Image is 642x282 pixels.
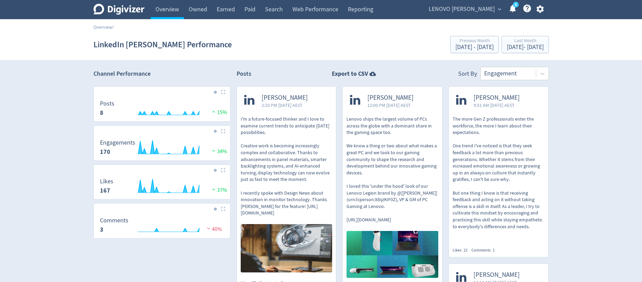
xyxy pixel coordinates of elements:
[367,102,414,109] span: 12:00 PM [DATE] AEST
[210,187,227,194] span: 37%
[464,247,468,253] span: 21
[474,94,520,102] span: [PERSON_NAME]
[458,70,477,80] div: Sort By
[205,226,222,233] span: 40%
[97,217,227,235] svg: Comments 12
[93,24,112,30] a: Overview
[496,6,503,12] span: expand_more
[474,271,520,279] span: [PERSON_NAME]
[474,102,520,109] span: 9:31 AM [DATE] AEST
[221,90,225,94] img: Placeholder
[221,168,225,172] img: Placeholder
[515,2,516,7] text: 5
[97,178,227,196] svg: Likes 479
[347,116,438,223] p: Lenovo ships the largest volume of PCs across the globe with a dominant share in the gaming space...
[100,217,128,224] dt: Comments
[453,247,471,253] div: Likes
[455,44,494,50] div: [DATE] - [DATE]
[100,186,110,195] strong: 167
[450,36,499,53] button: Previous Month[DATE] - [DATE]
[262,102,308,109] span: 2:10 PM [DATE] AEST
[262,94,308,102] span: [PERSON_NAME]
[100,109,103,117] strong: 8
[237,87,336,274] a: [PERSON_NAME]2:10 PM [DATE] AESTI'm a future-focused thinker and I love to examine current trends...
[97,139,227,158] svg: Engagements 491
[112,24,114,30] span: /
[100,177,113,185] dt: Likes
[100,225,103,234] strong: 3
[100,139,135,147] dt: Engagements
[453,116,544,230] p: The more Gen Z professionals enter the workforce, the more I learn about their expectations. One ...
[210,148,217,153] img: positive-performance.svg
[241,224,332,272] img: https://media.cf.digivizer.com/images/linkedin-134570091-urn:li:share:7348201817190604800-bc064d2...
[449,87,548,242] a: [PERSON_NAME]9:31 AM [DATE] AESTThe more Gen Z professionals enter the workforce, the more I lear...
[100,100,114,108] dt: Posts
[210,109,227,116] span: 15%
[343,87,442,280] a: [PERSON_NAME]12:00 PM [DATE] AESTLenovo ships the largest volume of PCs across the globe with a d...
[205,226,212,231] img: negative-performance.svg
[429,4,495,15] span: LENOVO [PERSON_NAME]
[347,231,438,278] img: https://media.cf.digivizer.com/images/linkedin-134570091-urn:li:share:7345994661020278788-ce7a293...
[493,247,495,253] span: 1
[221,207,225,211] img: Placeholder
[93,34,232,56] h1: LinkedIn [PERSON_NAME] Performance
[507,44,544,50] div: [DATE] - [DATE]
[367,94,414,102] span: [PERSON_NAME]
[237,70,251,80] h2: Posts
[513,2,519,8] a: 5
[210,187,217,192] img: positive-performance.svg
[455,38,494,44] div: Previous Month
[332,70,368,78] strong: Export to CSV
[100,148,110,156] strong: 170
[210,148,227,155] span: 34%
[97,100,227,119] svg: Posts 22
[426,4,503,15] button: LENOVO [PERSON_NAME]
[241,116,332,217] p: I'm a future-focused thinker and I love to examine current trends to anticipate [DATE] possibilit...
[93,70,230,78] h2: Channel Performance
[210,109,217,114] img: positive-performance.svg
[502,36,549,53] button: Last Month[DATE]- [DATE]
[507,38,544,44] div: Last Month
[221,129,225,133] img: Placeholder
[471,247,499,253] div: Comments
